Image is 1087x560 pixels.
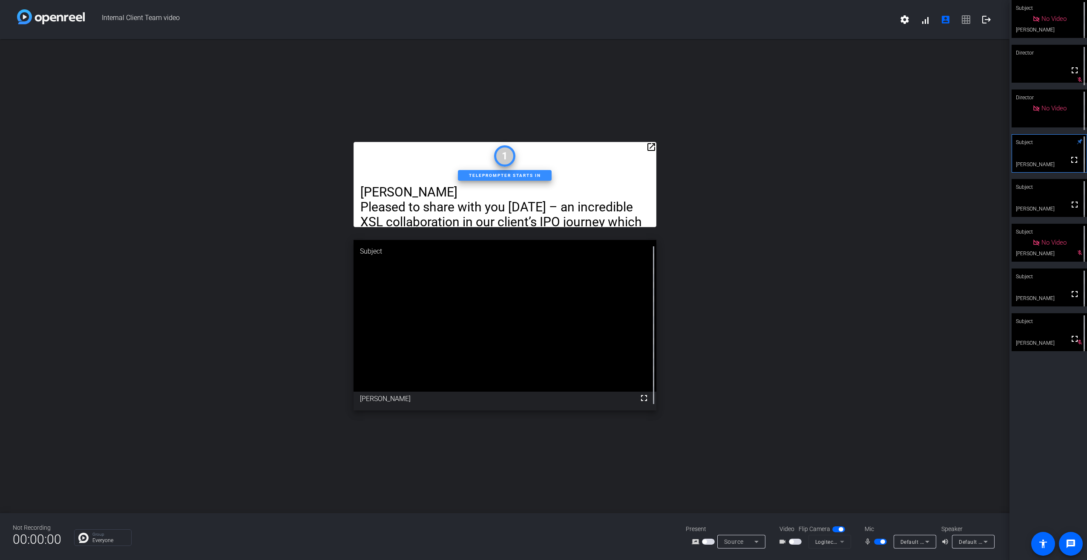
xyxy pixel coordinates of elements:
[864,537,874,547] mat-icon: mic_none
[1070,334,1080,344] mat-icon: fullscreen
[981,14,992,25] mat-icon: logout
[1012,89,1087,106] div: Director
[1041,239,1067,246] span: No Video
[17,9,85,24] img: white-gradient.svg
[692,537,702,547] mat-icon: screen_share_outline
[360,185,650,199] p: [PERSON_NAME]
[941,525,992,534] div: Speaker
[779,537,789,547] mat-icon: videocam_outline
[940,14,951,25] mat-icon: account_box
[1066,539,1076,549] mat-icon: message
[900,538,1030,545] span: Default - Microphone (2- Logitech BRIO) (046d:085e)
[1070,199,1080,210] mat-icon: fullscreen
[1070,289,1080,299] mat-icon: fullscreen
[1012,179,1087,195] div: Subject
[1012,268,1087,285] div: Subject
[799,525,830,534] span: Flip Camera
[78,533,89,543] img: Chat Icon
[1012,313,1087,329] div: Subject
[900,14,910,25] mat-icon: settings
[1038,539,1048,549] mat-icon: accessibility
[13,523,61,532] div: Not Recording
[1041,15,1067,23] span: No Video
[1070,65,1080,75] mat-icon: fullscreen
[646,142,656,152] mat-icon: open_in_new
[959,538,1057,545] span: Default - Speakers (2- Realtek(R) Audio)
[686,525,771,534] div: Present
[1012,134,1087,150] div: Subject
[354,240,656,263] div: Subject
[360,199,650,289] li: Pleased to share with you [DATE] – an incredible XSL collaboration in our client’s IPO journey wh...
[458,170,552,181] div: Teleprompter starts in
[1012,224,1087,240] div: Subject
[915,9,935,30] button: signal_cellular_alt
[639,393,649,403] mat-icon: fullscreen
[92,532,127,537] p: Group
[856,525,941,534] div: Mic
[92,538,127,543] p: Everyone
[779,525,794,534] span: Video
[941,537,952,547] mat-icon: volume_up
[1069,155,1079,165] mat-icon: fullscreen
[724,538,744,545] span: Source
[1012,45,1087,61] div: Director
[502,148,508,164] div: 1
[13,529,61,550] span: 00:00:00
[85,9,894,30] span: Internal Client Team video
[1041,104,1067,112] span: No Video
